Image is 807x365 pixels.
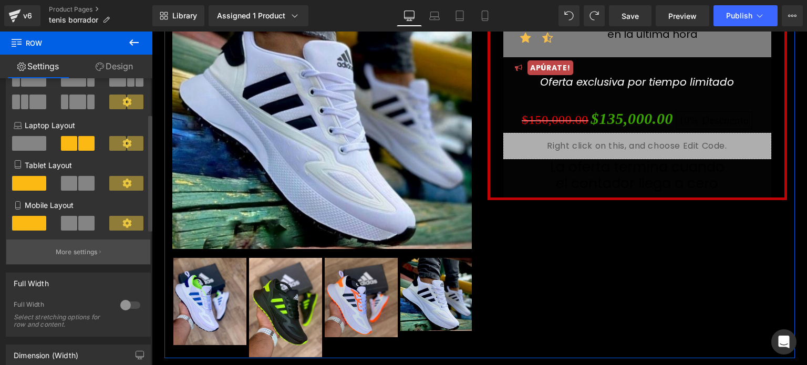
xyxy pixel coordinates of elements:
span: 10% [527,83,547,95]
img: ¡Estilo imparable: Tenis para hombre que marcan tendencia! [173,226,246,305]
i: Oferta exclusiva por tiempo limitado [388,43,582,58]
a: Preview [656,5,709,26]
span: tenis borrador [49,16,98,24]
span: $135,000.00 [439,73,522,101]
div: v6 [21,9,34,23]
div: Open Intercom Messenger [771,329,796,354]
a: Laptop [422,5,447,26]
button: Redo [584,5,605,26]
a: Product Pages [49,5,152,14]
a: Desktop [397,5,422,26]
p: Tablet Layout [14,160,143,171]
div: Full Width [14,273,49,288]
p: More settings [56,247,98,257]
span: Save [622,11,639,22]
p: Laptop Layout [14,120,143,131]
img: ¡Estilo imparable: Tenis para hombre que marcan tendencia! [249,226,322,299]
span: Library [172,11,197,20]
span: Row [11,32,116,55]
img: ¡Estilo imparable: Tenis para hombre que marcan tendencia! [97,226,170,326]
font: el contador llega a cero [404,142,566,161]
font: La oferta termina cuando [398,126,573,145]
img: ¡Estilo imparable: Tenis para hombre que marcan tendencia! [22,226,95,314]
p: Mobile Layout [14,200,143,211]
a: Tablet [447,5,472,26]
a: New Library [152,5,204,26]
span: $150,000.00 [370,81,437,95]
mark: APÚRATE! [376,29,421,44]
a: Design [76,55,152,78]
span: Preview [668,11,697,22]
a: v6 [4,5,40,26]
button: Undo [558,5,580,26]
div: Full Width [14,300,110,311]
button: More settings [6,239,150,264]
div: Dimension (Width) [14,345,78,360]
a: Mobile [472,5,498,26]
span: Publish [726,12,752,20]
button: More [782,5,803,26]
span: Descuento [550,83,597,95]
div: Select stretching options for row and content. [14,314,108,328]
button: Publish [713,5,778,26]
div: Assigned 1 Product [217,11,300,21]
